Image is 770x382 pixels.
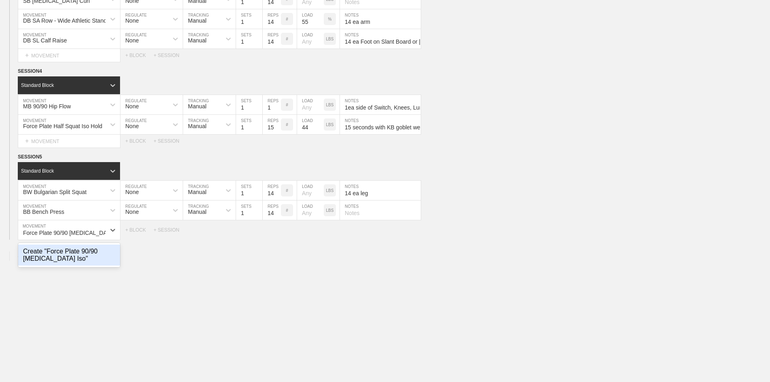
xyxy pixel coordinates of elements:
[23,37,67,44] div: DB SL Calf Raise
[18,253,21,260] span: +
[125,227,154,233] div: + BLOCK
[25,137,29,144] span: +
[326,37,334,41] p: LBS
[340,9,421,29] input: Notes
[286,17,288,21] p: #
[188,17,207,24] div: Manual
[340,200,421,220] input: Notes
[125,103,139,110] div: None
[297,200,324,220] input: Any
[326,122,334,127] p: LBS
[297,9,324,29] input: Any
[18,154,42,160] span: SESSION 5
[188,123,207,129] div: Manual
[328,17,332,21] p: %
[23,123,102,129] div: Force Plate Half Squat Iso Hold
[340,95,421,114] input: Notes
[326,103,334,107] p: LBS
[18,68,42,74] span: SESSION 4
[18,49,120,62] div: MOVEMENT
[25,52,29,59] span: +
[286,122,288,127] p: #
[154,138,186,144] div: + SESSION
[125,53,154,58] div: + BLOCK
[23,189,86,195] div: BW Bulgarian Split Squat
[23,209,64,215] div: BB Bench Press
[21,82,54,88] div: Standard Block
[18,251,60,261] div: WEEK 28
[340,115,421,134] input: Notes
[154,227,186,233] div: + SESSION
[297,95,324,114] input: Any
[286,188,288,193] p: #
[154,53,186,58] div: + SESSION
[297,29,324,49] input: Any
[340,29,421,49] input: Notes
[23,103,71,110] div: MB 90/90 Hip Flow
[286,37,288,41] p: #
[286,103,288,107] p: #
[125,209,139,215] div: None
[730,343,770,382] iframe: Chat Widget
[297,115,324,134] input: Any
[188,37,207,44] div: Manual
[188,103,207,110] div: Manual
[286,208,288,213] p: #
[188,189,207,195] div: Manual
[125,37,139,44] div: None
[21,168,54,174] div: Standard Block
[23,17,110,24] div: DB SA Row - Wide Athletic Stance
[297,181,324,200] input: Any
[125,123,139,129] div: None
[125,138,154,144] div: + BLOCK
[188,209,207,215] div: Manual
[125,17,139,24] div: None
[18,135,120,148] div: MOVEMENT
[18,245,120,266] div: Create "Force Plate 90/90 [MEDICAL_DATA] Iso"
[326,208,334,213] p: LBS
[125,189,139,195] div: None
[326,188,334,193] p: LBS
[340,181,421,200] input: Notes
